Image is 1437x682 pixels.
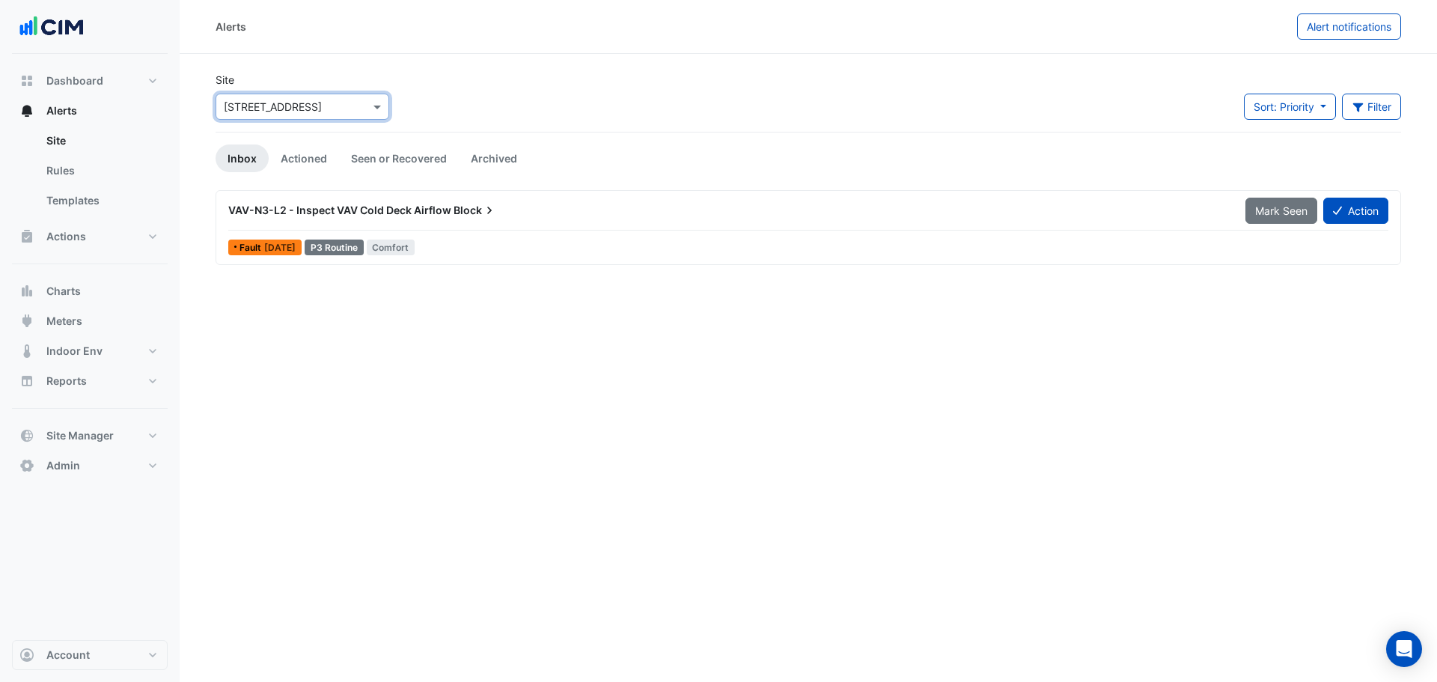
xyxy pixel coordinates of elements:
div: Alerts [12,126,168,222]
button: Dashboard [12,66,168,96]
button: Site Manager [12,421,168,451]
a: Templates [34,186,168,216]
a: Seen or Recovered [339,144,459,172]
a: Site [34,126,168,156]
span: Dashboard [46,73,103,88]
app-icon: Alerts [19,103,34,118]
span: Meters [46,314,82,329]
button: Charts [12,276,168,306]
span: Fault [239,243,264,252]
span: Comfort [367,240,415,255]
app-icon: Charts [19,284,34,299]
button: Meters [12,306,168,336]
button: Action [1323,198,1388,224]
span: VAV-N3-L2 - Inspect VAV Cold Deck Airflow [228,204,451,216]
a: Actioned [269,144,339,172]
button: Actions [12,222,168,252]
a: Rules [34,156,168,186]
app-icon: Indoor Env [19,344,34,359]
app-icon: Reports [19,374,34,389]
span: Site Manager [46,428,114,443]
app-icon: Dashboard [19,73,34,88]
span: Alert notifications [1307,20,1391,33]
span: Reports [46,374,87,389]
span: Fri 19-Sep-2025 11:45 AEST [264,242,296,253]
span: Admin [46,458,80,473]
button: Account [12,640,168,670]
img: Company Logo [18,12,85,42]
label: Site [216,72,234,88]
button: Admin [12,451,168,481]
div: Open Intercom Messenger [1386,631,1422,667]
span: Block [454,203,497,218]
button: Filter [1342,94,1402,120]
button: Sort: Priority [1244,94,1336,120]
a: Archived [459,144,529,172]
span: Alerts [46,103,77,118]
button: Indoor Env [12,336,168,366]
button: Alert notifications [1297,13,1401,40]
span: Indoor Env [46,344,103,359]
div: P3 Routine [305,240,364,255]
button: Mark Seen [1245,198,1317,224]
span: Account [46,648,90,663]
span: Sort: Priority [1254,100,1314,113]
button: Alerts [12,96,168,126]
app-icon: Site Manager [19,428,34,443]
span: Mark Seen [1255,204,1308,217]
app-icon: Actions [19,229,34,244]
span: Charts [46,284,81,299]
app-icon: Admin [19,458,34,473]
app-icon: Meters [19,314,34,329]
a: Inbox [216,144,269,172]
span: Actions [46,229,86,244]
div: Alerts [216,19,246,34]
button: Reports [12,366,168,396]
